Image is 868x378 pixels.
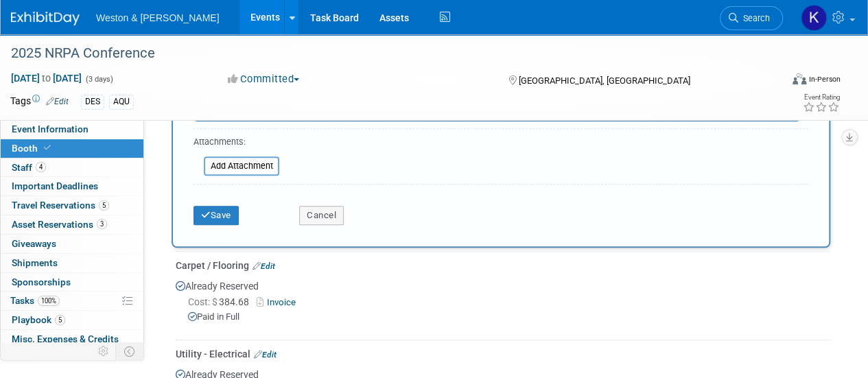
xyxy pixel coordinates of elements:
[40,73,53,84] span: to
[10,94,69,110] td: Tags
[518,75,690,86] span: [GEOGRAPHIC_DATA], [GEOGRAPHIC_DATA]
[1,273,143,292] a: Sponsorships
[96,12,219,23] span: Weston & [PERSON_NAME]
[1,235,143,253] a: Giveaways
[257,297,301,307] a: Invoice
[10,295,60,306] span: Tasks
[12,143,54,154] span: Booth
[46,97,69,106] a: Edit
[176,272,830,335] div: Already Reserved
[99,200,109,211] span: 5
[803,94,840,101] div: Event Rating
[11,12,80,25] img: ExhibitDay
[1,158,143,177] a: Staff4
[1,292,143,310] a: Tasks100%
[188,311,830,324] div: Paid in Full
[12,162,46,173] span: Staff
[223,72,305,86] button: Committed
[92,342,116,360] td: Personalize Event Tab Strip
[6,41,770,66] div: 2025 NRPA Conference
[176,259,830,272] div: Carpet / Flooring
[801,5,827,31] img: Kimberly Plourde
[12,200,109,211] span: Travel Reservations
[12,180,98,191] span: Important Deadlines
[254,350,277,359] a: Edit
[793,73,806,84] img: Format-Inperson.png
[720,6,783,30] a: Search
[55,315,65,325] span: 5
[193,136,279,152] div: Attachments:
[193,206,239,225] button: Save
[1,196,143,215] a: Travel Reservations5
[97,219,107,229] span: 3
[12,314,65,325] span: Playbook
[12,257,58,268] span: Shipments
[808,74,841,84] div: In-Person
[38,296,60,306] span: 100%
[176,347,830,361] div: Utility - Electrical
[12,276,71,287] span: Sponsorships
[1,311,143,329] a: Playbook5
[36,162,46,172] span: 4
[10,72,82,84] span: [DATE] [DATE]
[116,342,144,360] td: Toggle Event Tabs
[719,71,841,92] div: Event Format
[12,219,107,230] span: Asset Reservations
[12,333,119,344] span: Misc. Expenses & Credits
[188,296,255,307] span: 384.68
[253,261,275,271] a: Edit
[84,75,113,84] span: (3 days)
[1,139,143,158] a: Booth
[1,215,143,234] a: Asset Reservations3
[738,13,770,23] span: Search
[8,5,597,19] body: Rich Text Area. Press ALT-0 for help.
[12,238,56,249] span: Giveaways
[81,95,104,109] div: DES
[44,144,51,152] i: Booth reservation complete
[1,177,143,196] a: Important Deadlines
[299,206,344,225] button: Cancel
[1,330,143,349] a: Misc. Expenses & Credits
[12,123,89,134] span: Event Information
[1,254,143,272] a: Shipments
[188,296,219,307] span: Cost: $
[1,120,143,139] a: Event Information
[109,95,134,109] div: AQU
